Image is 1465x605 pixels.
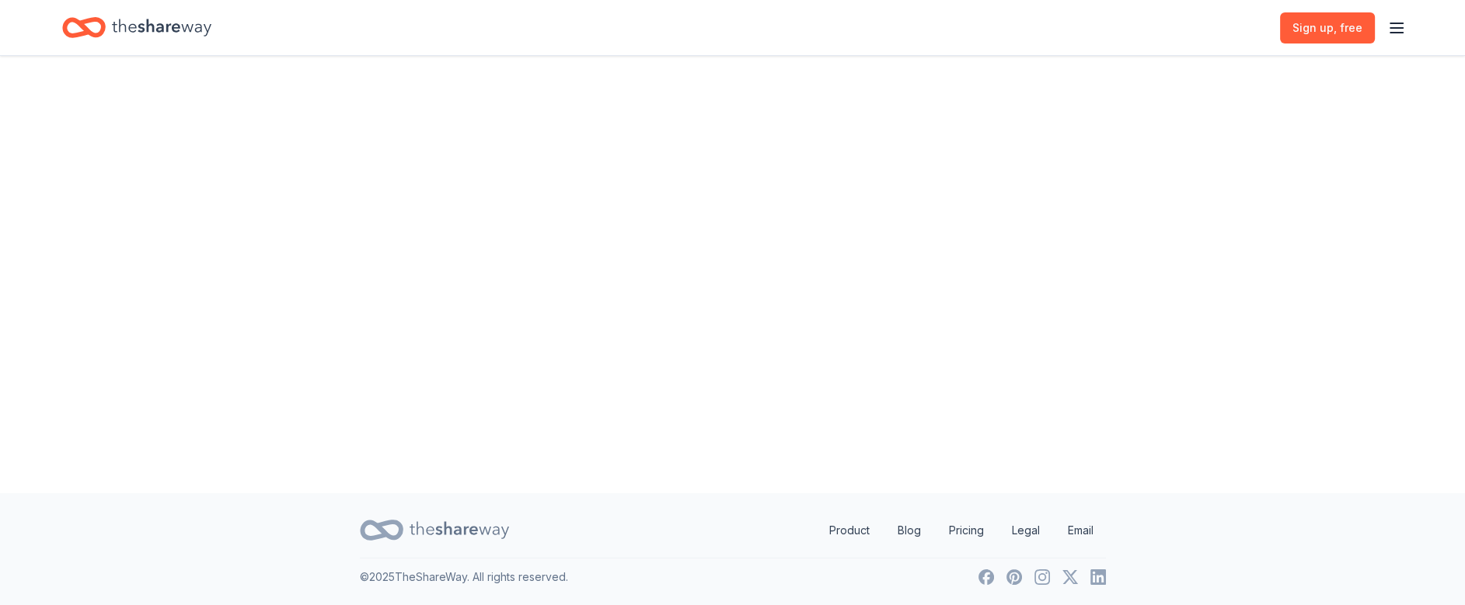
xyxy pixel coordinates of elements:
[999,515,1052,546] a: Legal
[817,515,882,546] a: Product
[62,9,211,46] a: Home
[1334,21,1362,34] span: , free
[817,515,1106,546] nav: quick links
[1292,19,1362,37] span: Sign up
[1055,515,1106,546] a: Email
[885,515,933,546] a: Blog
[360,568,568,586] p: © 2025 TheShareWay. All rights reserved.
[937,515,996,546] a: Pricing
[1280,12,1375,43] a: Sign up, free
